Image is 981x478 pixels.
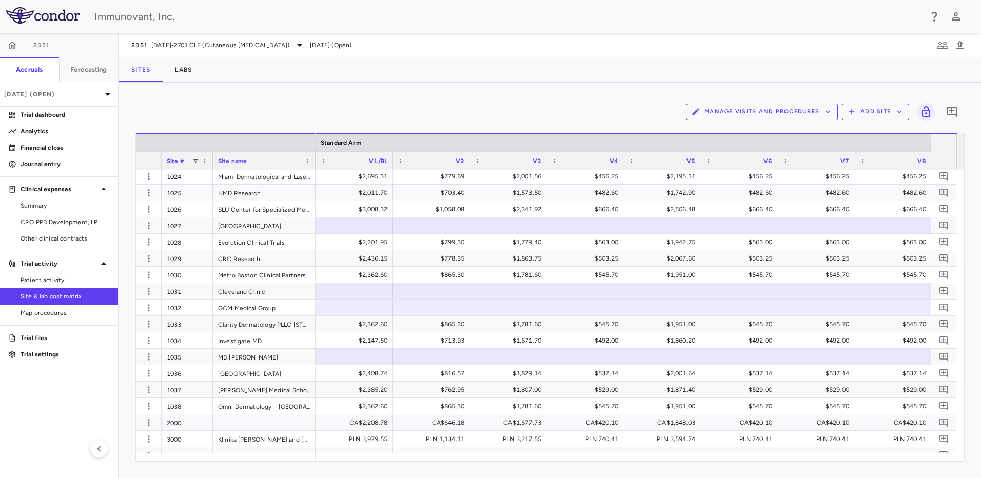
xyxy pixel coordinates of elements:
[479,185,541,201] div: $1,573.50
[939,368,949,378] svg: Add comment
[213,431,316,447] div: Klinika [PERSON_NAME] and [PERSON_NAME] Spółka z o.o
[6,7,80,24] img: logo-full-SnFGN8VE.png
[864,398,926,414] div: $545.70
[162,431,213,447] div: 3000
[710,201,772,217] div: $666.40
[633,332,695,349] div: $1,860.20
[163,57,204,82] button: Labs
[556,398,618,414] div: $545.70
[213,398,316,414] div: Omni Dermatology – [GEOGRAPHIC_DATA]
[556,168,618,185] div: $456.25
[213,250,316,266] div: CRC Research
[119,57,163,82] button: Sites
[937,350,951,364] button: Add comment
[864,201,926,217] div: $666.40
[787,382,849,398] div: $529.00
[325,382,387,398] div: $2,385.20
[325,201,387,217] div: $3,008.32
[686,104,838,120] button: Manage Visits and Procedures
[937,186,951,200] button: Add comment
[763,157,772,165] span: V6
[213,300,316,315] div: GCM Medical Group
[556,332,618,349] div: $492.00
[710,332,772,349] div: $492.00
[213,349,316,365] div: MD [PERSON_NAME]
[937,268,951,282] button: Add comment
[787,365,849,382] div: $537.14
[787,398,849,414] div: $545.70
[633,234,695,250] div: $1,942.75
[213,217,316,233] div: [GEOGRAPHIC_DATA]
[937,251,951,265] button: Add comment
[864,267,926,283] div: $545.70
[321,139,361,146] span: Standard Arm
[325,431,387,447] div: PLN 3,979.55
[21,160,110,169] p: Journal entry
[162,316,213,332] div: 1033
[162,185,213,201] div: 1025
[710,365,772,382] div: $537.14
[402,398,464,414] div: $865.30
[402,332,464,349] div: $713.93
[162,217,213,233] div: 1027
[402,365,464,382] div: $816.57
[939,401,949,411] svg: Add comment
[633,267,695,283] div: $1,951.00
[479,414,541,431] div: CA$1,677.73
[610,157,618,165] span: V4
[943,103,960,121] button: Add comment
[162,332,213,348] div: 1034
[556,201,618,217] div: $666.40
[710,382,772,398] div: $529.00
[633,201,695,217] div: $2,506.48
[939,237,949,247] svg: Add comment
[939,204,949,214] svg: Add comment
[162,300,213,315] div: 1032
[369,157,387,165] span: V1/BL
[710,185,772,201] div: $482.60
[479,250,541,267] div: $1,863.75
[556,316,618,332] div: $545.70
[556,234,618,250] div: $563.00
[939,434,949,444] svg: Add comment
[21,234,110,243] span: Other clinical contracts
[402,250,464,267] div: $778.35
[162,414,213,430] div: 2000
[710,250,772,267] div: $503.25
[94,9,921,24] div: Immunovant, Inc.
[21,143,110,152] p: Financial close
[213,382,316,397] div: [PERSON_NAME] Medical School Foundation Inc
[310,41,351,50] span: [DATE] (Open)
[787,201,849,217] div: $666.40
[479,168,541,185] div: $2,001.56
[913,103,935,121] span: Lock grid
[937,383,951,396] button: Add comment
[402,168,464,185] div: $779.69
[479,267,541,283] div: $1,781.60
[162,365,213,381] div: 1036
[213,447,316,463] div: MICS Centrum Medyczne [GEOGRAPHIC_DATA]
[939,253,949,263] svg: Add comment
[4,90,102,99] p: [DATE] (Open)
[16,65,43,74] h6: Accruals
[710,431,772,447] div: PLN 740.41
[21,201,110,210] span: Summary
[864,234,926,250] div: $563.00
[402,267,464,283] div: $865.30
[213,332,316,348] div: Investigate MD
[167,157,184,165] span: Site #
[70,65,107,74] h6: Forecasting
[162,349,213,365] div: 1035
[917,157,926,165] span: V8
[787,332,849,349] div: $492.00
[710,168,772,185] div: $456.25
[479,201,541,217] div: $2,341.92
[479,398,541,414] div: $1,781.60
[710,398,772,414] div: $545.70
[787,267,849,283] div: $545.70
[213,267,316,283] div: Metro Boston Clinical Partners
[633,431,695,447] div: PLN 3,594.74
[456,157,464,165] span: V2
[325,398,387,414] div: $2,362.60
[162,267,213,283] div: 1030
